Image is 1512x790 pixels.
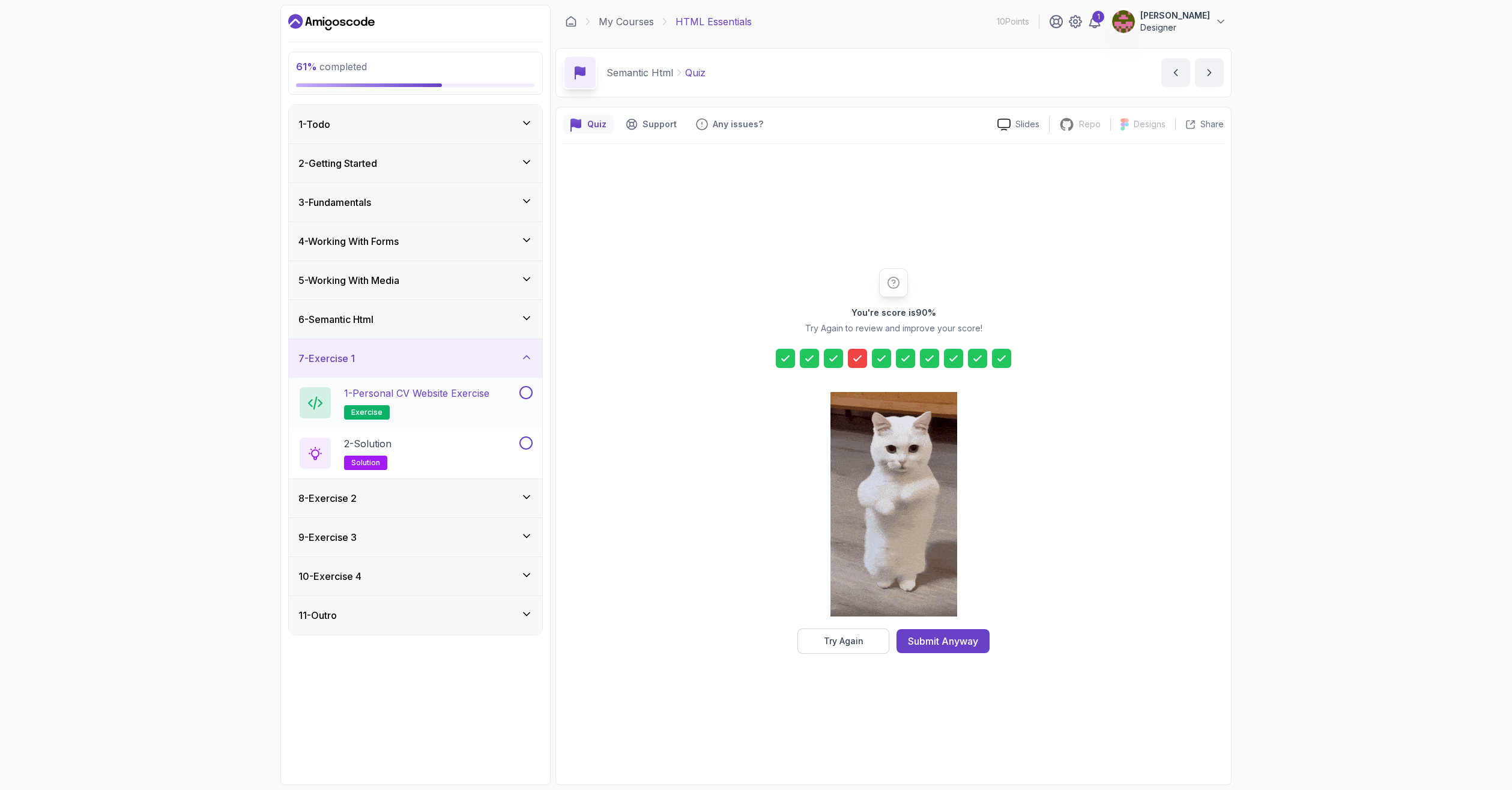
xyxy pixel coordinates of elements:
button: Submit Anyway [897,629,990,653]
p: Repo [1079,118,1101,130]
button: Support button [618,115,684,134]
button: 9-Exercise 3 [289,518,542,556]
img: user profile image [1112,10,1135,33]
button: Feedback button [689,115,770,134]
button: 8-Exercise 2 [289,479,542,517]
div: Submit Anyway [908,634,978,648]
span: exercise [351,408,383,417]
button: user profile image[PERSON_NAME]Designer [1111,10,1227,34]
h3: 5 - Working With Media [298,273,399,288]
p: 1 - Personal CV Website Exercise [344,386,489,400]
button: 1-Todo [289,105,542,143]
p: 10 Points [997,16,1029,28]
p: Designer [1140,22,1210,34]
p: HTML Essentials [676,14,752,29]
img: cool-cat [830,392,957,617]
p: 2 - Solution [344,436,392,451]
p: Semantic Html [606,65,673,80]
h3: 4 - Working With Forms [298,234,399,249]
a: Slides [988,118,1049,131]
div: 1 [1092,11,1104,23]
h3: 9 - Exercise 3 [298,530,357,544]
p: Support [643,118,677,130]
h3: 6 - Semantic Html [298,312,373,327]
p: Designs [1134,118,1166,130]
button: quiz button [563,115,614,134]
h3: 1 - Todo [298,117,330,131]
button: 11-Outro [289,596,542,635]
span: completed [296,61,367,73]
button: Try Again [797,629,889,654]
button: 1-Personal CV Website Exerciseexercise [298,386,533,420]
a: 1 [1087,14,1102,29]
button: Share [1175,118,1224,130]
p: Slides [1015,118,1039,130]
h3: 7 - Exercise 1 [298,351,355,366]
a: My Courses [599,14,654,29]
span: 61 % [296,61,317,73]
a: Dashboard [565,16,577,28]
h3: 8 - Exercise 2 [298,491,357,505]
span: solution [351,458,380,468]
h3: 2 - Getting Started [298,156,377,170]
button: 3-Fundamentals [289,183,542,222]
p: Any issues? [713,118,763,130]
button: 7-Exercise 1 [289,339,542,378]
p: Quiz [685,65,706,80]
button: previous content [1161,58,1190,87]
h3: 11 - Outro [298,608,337,623]
button: 5-Working With Media [289,261,542,300]
h2: You're score is 90 % [851,307,936,319]
p: Quiz [587,118,606,130]
p: [PERSON_NAME] [1140,10,1210,22]
h3: 3 - Fundamentals [298,195,371,210]
p: Share [1200,118,1224,130]
button: next content [1195,58,1224,87]
p: Try Again to review and improve your score! [805,322,982,334]
button: 6-Semantic Html [289,300,542,339]
button: 10-Exercise 4 [289,557,542,596]
a: Dashboard [288,13,375,32]
button: 2-Getting Started [289,144,542,182]
button: 2-Solutionsolution [298,436,533,470]
h3: 10 - Exercise 4 [298,569,361,583]
button: 4-Working With Forms [289,222,542,261]
div: Try Again [824,635,863,647]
